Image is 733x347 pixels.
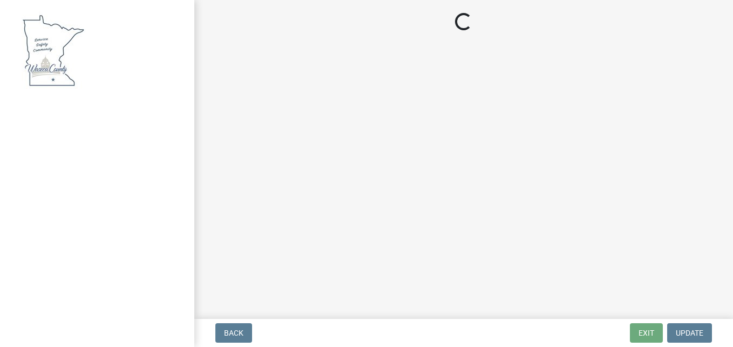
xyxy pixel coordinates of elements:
button: Exit [630,323,663,343]
button: Back [215,323,252,343]
span: Update [676,329,703,337]
span: Back [224,329,243,337]
button: Update [667,323,712,343]
img: Waseca County, Minnesota [22,11,85,89]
